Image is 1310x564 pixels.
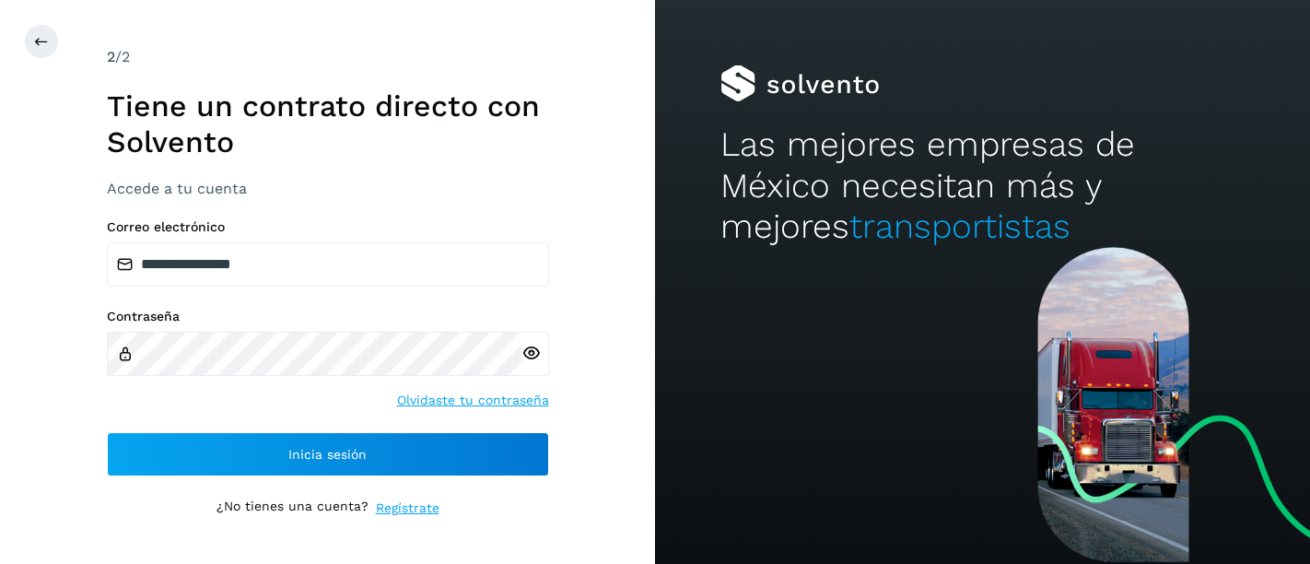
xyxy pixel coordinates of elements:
[216,499,368,518] p: ¿No tienes una cuenta?
[107,180,549,197] h3: Accede a tu cuenta
[288,448,367,461] span: Inicia sesión
[107,309,549,324] label: Contraseña
[107,432,549,476] button: Inicia sesión
[849,206,1070,246] span: transportistas
[720,124,1245,247] h2: Las mejores empresas de México necesitan más y mejores
[376,499,439,518] a: Regístrate
[397,391,549,410] a: Olvidaste tu contraseña
[107,219,549,235] label: Correo electrónico
[107,88,549,159] h1: Tiene un contrato directo con Solvento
